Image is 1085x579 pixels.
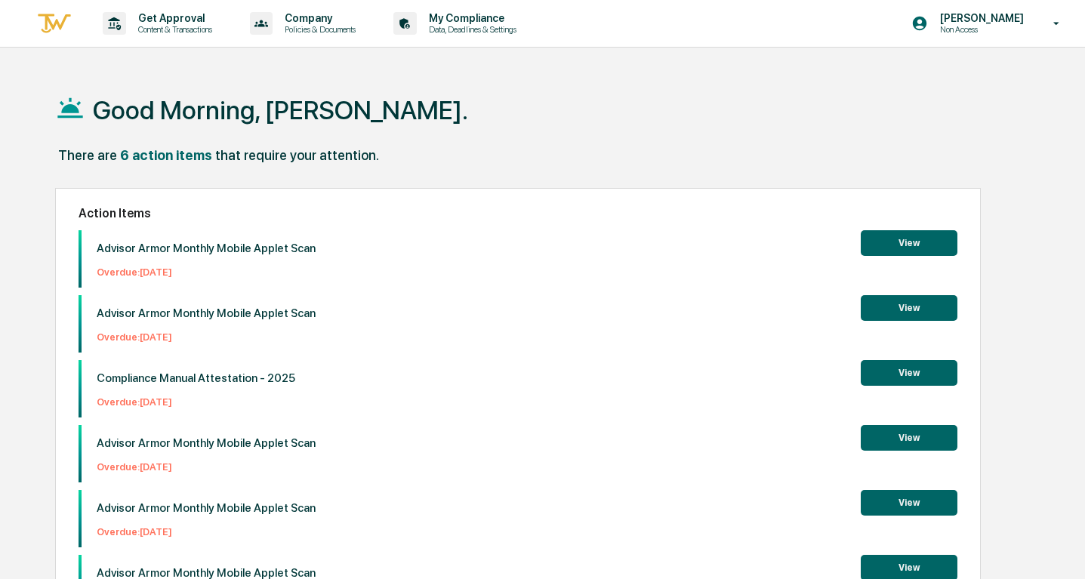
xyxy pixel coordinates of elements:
[120,147,212,163] div: 6 action items
[273,24,363,35] p: Policies & Documents
[861,559,957,574] a: View
[861,494,957,509] a: View
[417,12,524,24] p: My Compliance
[928,12,1031,24] p: [PERSON_NAME]
[97,331,316,343] p: Overdue: [DATE]
[97,371,295,385] p: Compliance Manual Attestation - 2025
[417,24,524,35] p: Data, Deadlines & Settings
[861,230,957,256] button: View
[97,396,295,408] p: Overdue: [DATE]
[861,235,957,249] a: View
[861,360,957,386] button: View
[861,295,957,321] button: View
[861,430,957,444] a: View
[126,12,220,24] p: Get Approval
[928,24,1031,35] p: Non Access
[273,12,363,24] p: Company
[97,501,316,515] p: Advisor Armor Monthly Mobile Applet Scan
[97,242,316,255] p: Advisor Armor Monthly Mobile Applet Scan
[79,206,957,220] h2: Action Items
[861,300,957,314] a: View
[861,425,957,451] button: View
[58,147,117,163] div: There are
[861,490,957,516] button: View
[126,24,220,35] p: Content & Transactions
[861,365,957,379] a: View
[97,526,316,537] p: Overdue: [DATE]
[215,147,379,163] div: that require your attention.
[93,95,468,125] h1: Good Morning, [PERSON_NAME].
[97,461,316,473] p: Overdue: [DATE]
[97,306,316,320] p: Advisor Armor Monthly Mobile Applet Scan
[97,436,316,450] p: Advisor Armor Monthly Mobile Applet Scan
[97,266,316,278] p: Overdue: [DATE]
[36,11,72,36] img: logo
